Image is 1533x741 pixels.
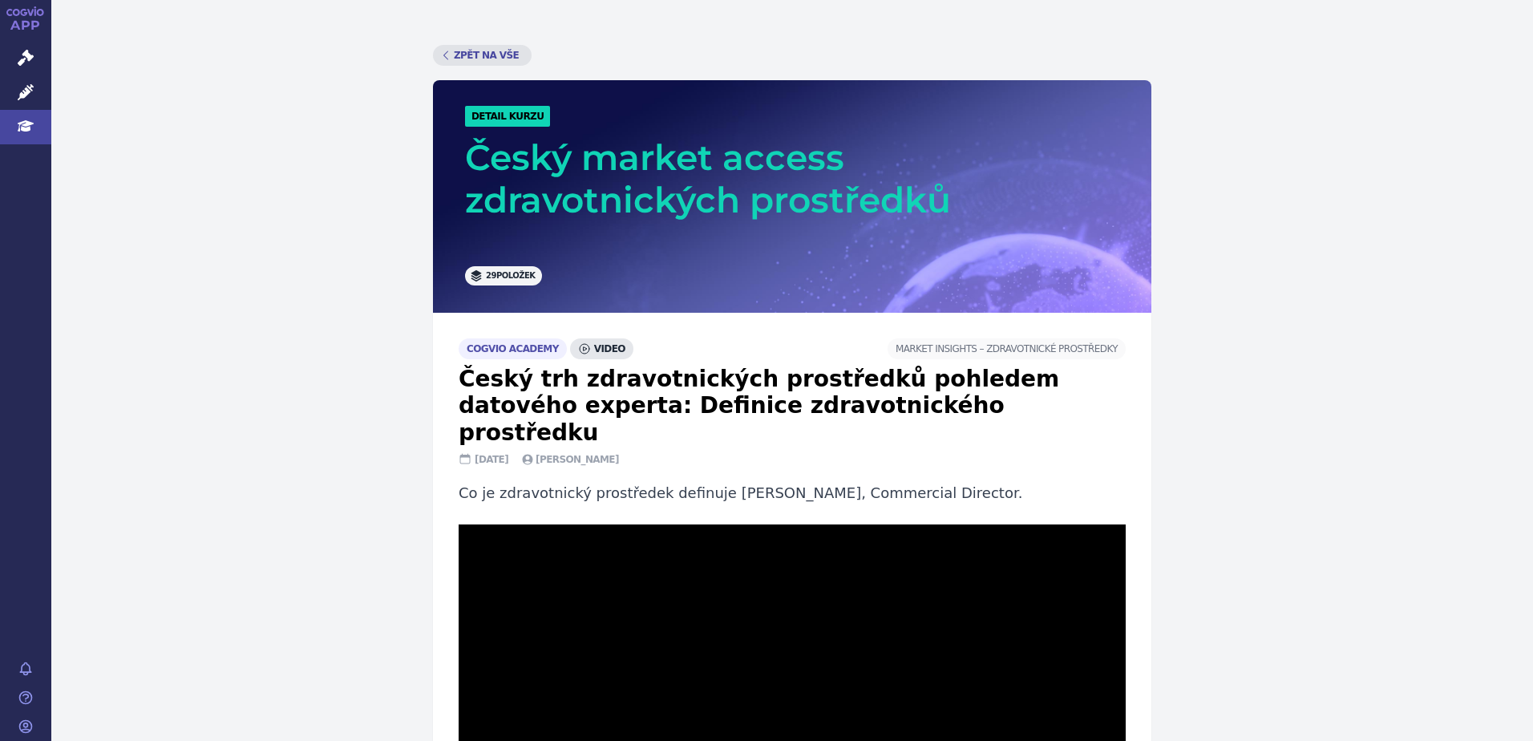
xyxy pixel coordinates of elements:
span: Market Insights –⁠ Zdravotnické prostředky [888,338,1126,359]
a: Zpět na vše [433,45,532,66]
span: video [570,338,633,359]
h2: Český market access zdravotnických prostředků [465,136,1004,221]
span: 29 položek [465,266,542,285]
span: [DATE] [459,452,508,467]
span: Český trh zdravotnických prostředků pohledem datového experta: Definice zdravotnického prostředku [459,366,1059,446]
p: Co je zdravotnický prostředek definuje [PERSON_NAME], Commercial Director. [459,481,1126,504]
span: Detail kurzu [465,106,550,127]
span: cogvio academy [459,338,567,359]
span: [PERSON_NAME] [521,452,619,467]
